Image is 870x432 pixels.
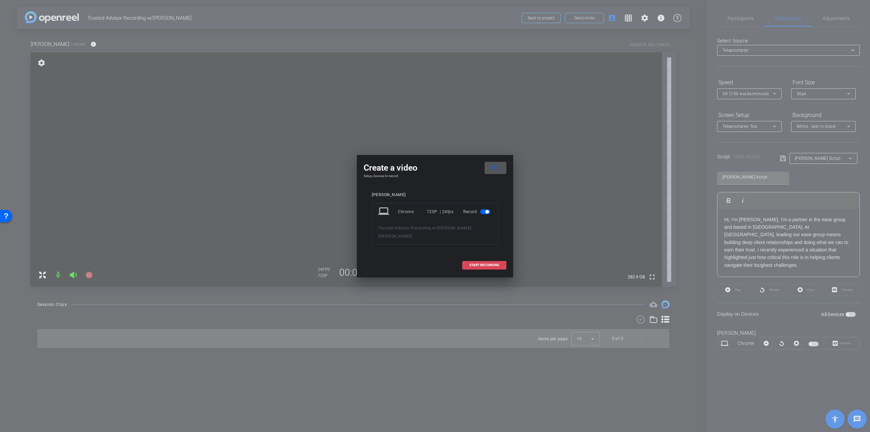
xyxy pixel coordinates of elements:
[427,206,454,218] div: 720P | 24fps
[490,163,499,172] mat-icon: close
[463,206,492,218] div: Record
[378,234,412,239] span: [PERSON_NAME]
[372,192,498,197] div: [PERSON_NAME]
[469,263,499,267] span: START RECORDING
[364,162,506,174] div: Create a video
[398,206,427,218] div: Chrome
[364,174,506,178] h4: Setup devices to record
[471,226,473,230] span: -
[462,261,506,270] button: START RECORDING
[378,206,390,218] mat-icon: laptop
[378,226,471,230] span: Trusted Advisor Recording w/[PERSON_NAME]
